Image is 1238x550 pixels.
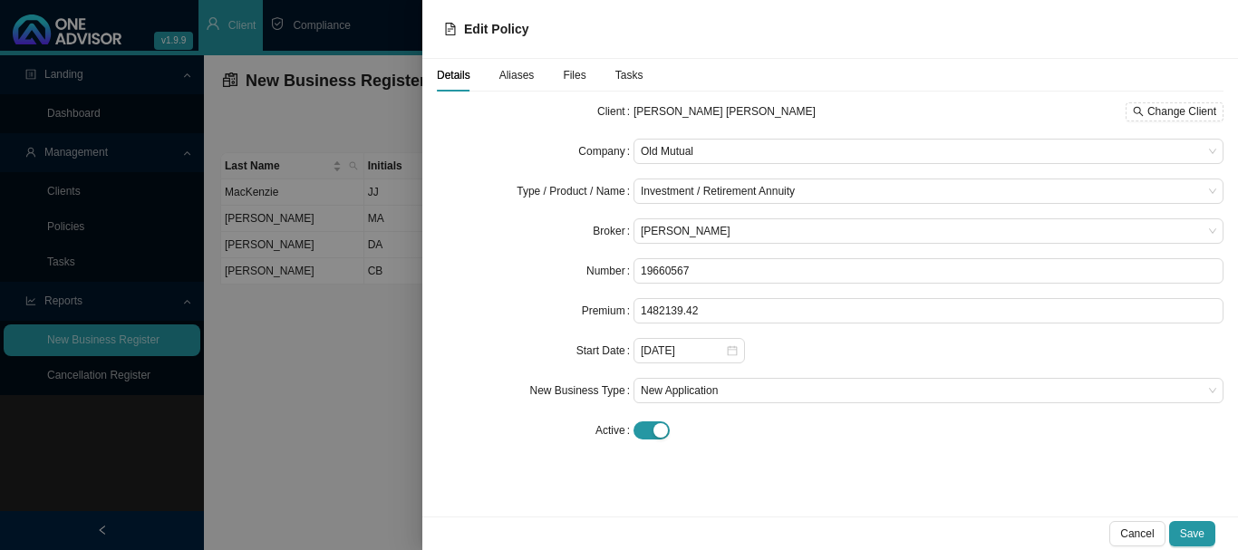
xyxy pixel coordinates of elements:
[444,23,457,35] span: file-text
[1109,521,1165,546] button: Cancel
[576,338,634,363] label: Start Date
[641,379,1216,402] span: New Application
[1126,102,1223,121] button: Change Client
[563,70,585,81] span: Files
[529,378,634,403] label: New Business Type
[1169,521,1215,546] button: Save
[1180,525,1204,543] span: Save
[595,418,634,443] label: Active
[499,70,535,81] span: Aliases
[641,140,1216,163] span: Old Mutual
[641,342,725,360] input: Select date
[641,219,1216,243] span: Jonathan Smith
[1120,525,1154,543] span: Cancel
[582,298,634,323] label: Premium
[517,179,634,204] label: Type / Product / Name
[464,22,529,36] span: Edit Policy
[586,258,634,284] label: Number
[1133,106,1144,117] span: search
[593,218,634,244] label: Broker
[634,105,816,118] span: [PERSON_NAME] [PERSON_NAME]
[615,70,643,81] span: Tasks
[1147,102,1216,121] span: Change Client
[578,139,634,164] label: Company
[437,70,470,81] span: Details
[597,99,634,124] label: Client
[641,179,1216,203] span: Investment / Retirement Annuity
